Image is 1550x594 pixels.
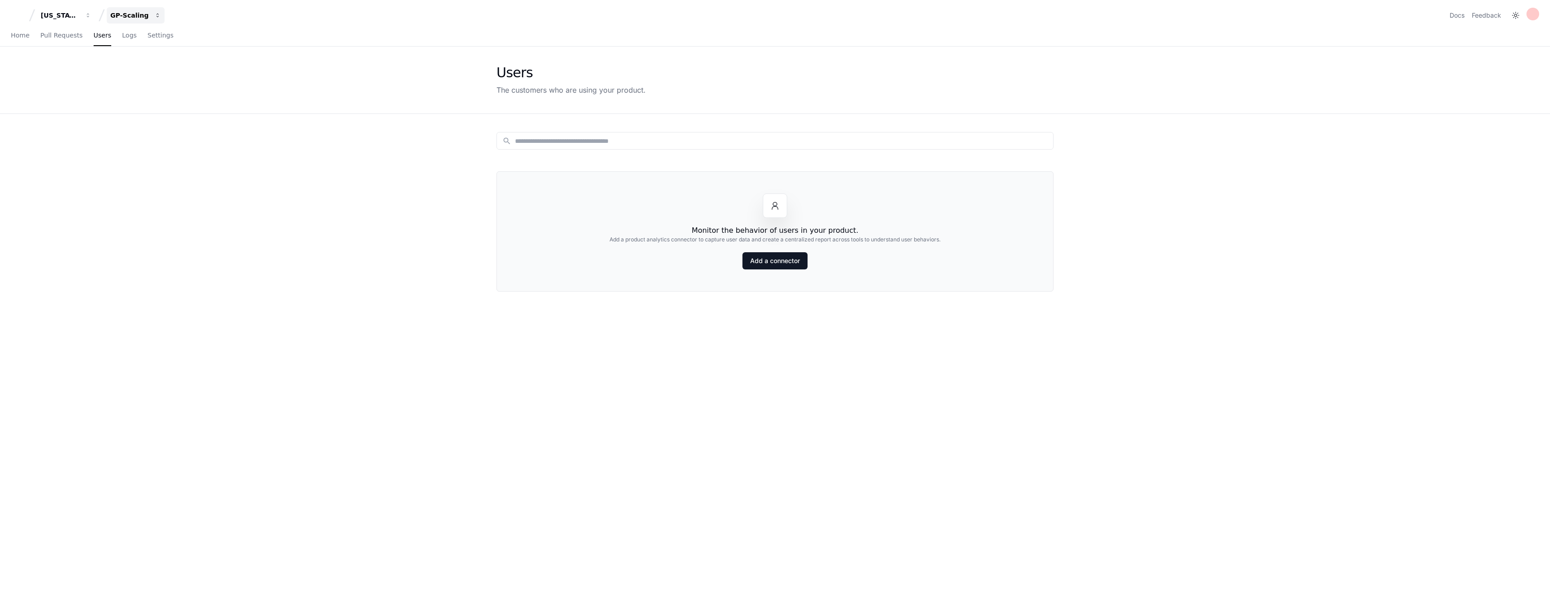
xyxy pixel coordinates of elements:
div: [US_STATE] Pacific [41,11,80,20]
span: Settings [147,33,173,38]
div: GP-Scaling [110,11,149,20]
a: Home [11,25,29,46]
button: GP-Scaling [107,7,165,24]
h1: Monitor the behavior of users in your product. [692,225,859,236]
div: Users [496,65,646,81]
div: The customers who are using your product. [496,85,646,95]
span: Home [11,33,29,38]
button: Feedback [1472,11,1501,20]
a: Add a connector [742,252,808,269]
span: Pull Requests [40,33,82,38]
a: Settings [147,25,173,46]
a: Docs [1450,11,1465,20]
a: Logs [122,25,137,46]
a: Users [94,25,111,46]
button: [US_STATE] Pacific [37,7,95,24]
span: Logs [122,33,137,38]
h2: Add a product analytics connector to capture user data and create a centralized report across too... [610,236,940,243]
a: Pull Requests [40,25,82,46]
span: Users [94,33,111,38]
mat-icon: search [502,137,511,146]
